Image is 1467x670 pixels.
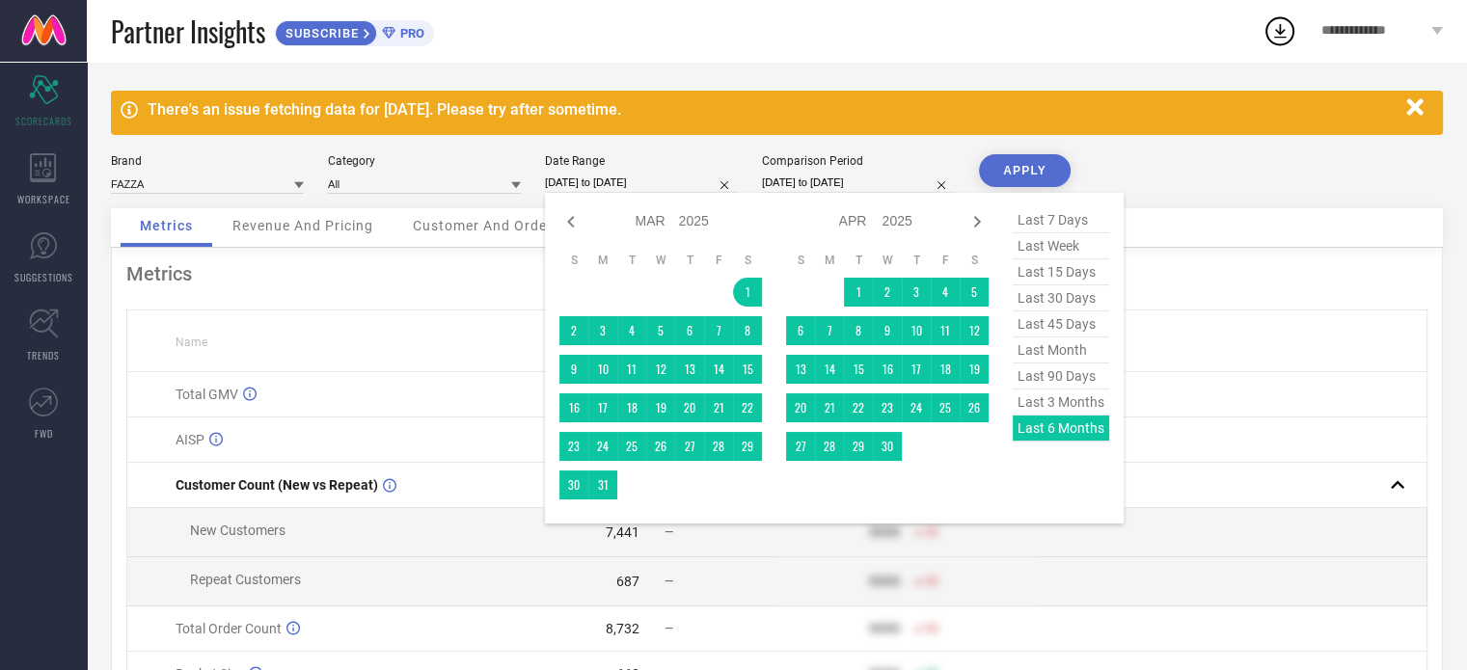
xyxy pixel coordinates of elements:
td: Thu Apr 24 2025 [902,393,931,422]
td: Wed Mar 26 2025 [646,432,675,461]
a: SUBSCRIBEPRO [275,15,434,46]
td: Mon Apr 21 2025 [815,393,844,422]
span: SUGGESTIONS [14,270,73,284]
span: last week [1013,233,1109,259]
div: Previous month [559,210,583,233]
span: Repeat Customers [190,572,301,587]
td: Sun Mar 16 2025 [559,393,588,422]
td: Sun Mar 09 2025 [559,355,588,384]
td: Sat Apr 19 2025 [960,355,989,384]
td: Sun Apr 27 2025 [786,432,815,461]
span: — [665,525,673,539]
td: Sat Mar 01 2025 [733,278,762,307]
div: 9999 [869,574,900,589]
td: Sat Mar 29 2025 [733,432,762,461]
span: last 90 days [1013,363,1109,389]
td: Sun Mar 30 2025 [559,470,588,499]
span: Partner Insights [111,12,265,51]
div: There's an issue fetching data for [DATE]. Please try after sometime. [148,100,1397,119]
td: Mon Apr 07 2025 [815,316,844,345]
span: 50 [925,575,938,588]
td: Sat Mar 15 2025 [733,355,762,384]
div: Date Range [545,154,738,168]
span: Metrics [140,218,193,233]
td: Thu Mar 06 2025 [675,316,704,345]
td: Fri Apr 04 2025 [931,278,960,307]
span: SUBSCRIBE [276,26,364,40]
span: PRO [395,26,424,40]
td: Mon Apr 28 2025 [815,432,844,461]
span: last 45 days [1013,311,1109,337]
th: Wednesday [873,253,902,268]
th: Friday [704,253,733,268]
div: Open download list [1263,13,1297,48]
div: 7,441 [606,524,639,540]
td: Mon Mar 10 2025 [588,355,617,384]
div: 8,732 [606,621,639,636]
td: Thu Mar 20 2025 [675,393,704,422]
th: Monday [815,253,844,268]
td: Wed Apr 23 2025 [873,393,902,422]
td: Tue Mar 18 2025 [617,393,646,422]
th: Monday [588,253,617,268]
span: last 15 days [1013,259,1109,285]
div: Comparison Period [762,154,955,168]
span: last 3 months [1013,389,1109,415]
th: Friday [931,253,960,268]
th: Wednesday [646,253,675,268]
td: Fri Apr 18 2025 [931,355,960,384]
td: Wed Mar 12 2025 [646,355,675,384]
td: Fri Apr 25 2025 [931,393,960,422]
span: AISP [176,432,204,447]
td: Sat Apr 12 2025 [960,316,989,345]
span: Revenue And Pricing [232,218,373,233]
td: Sun Mar 02 2025 [559,316,588,345]
td: Mon Mar 31 2025 [588,470,617,499]
td: Wed Mar 05 2025 [646,316,675,345]
td: Tue Mar 25 2025 [617,432,646,461]
td: Sat Mar 08 2025 [733,316,762,345]
td: Fri Mar 07 2025 [704,316,733,345]
th: Sunday [559,253,588,268]
input: Select comparison period [762,173,955,193]
td: Thu Apr 10 2025 [902,316,931,345]
td: Tue Apr 15 2025 [844,355,873,384]
span: — [665,575,673,588]
td: Thu Mar 27 2025 [675,432,704,461]
span: Name [176,335,207,349]
span: Total GMV [176,387,238,402]
span: Total Order Count [176,621,282,636]
span: Customer And Orders [413,218,560,233]
td: Sun Apr 06 2025 [786,316,815,345]
th: Sunday [786,253,815,268]
span: last month [1013,337,1109,363]
div: 687 [616,574,639,589]
td: Thu Apr 03 2025 [902,278,931,307]
td: Wed Mar 19 2025 [646,393,675,422]
span: — [665,622,673,635]
th: Tuesday [844,253,873,268]
td: Fri Apr 11 2025 [931,316,960,345]
td: Fri Mar 21 2025 [704,393,733,422]
span: SCORECARDS [15,114,72,128]
td: Wed Apr 09 2025 [873,316,902,345]
span: Customer Count (New vs Repeat) [176,477,378,493]
td: Sun Apr 20 2025 [786,393,815,422]
td: Sat Apr 05 2025 [960,278,989,307]
button: APPLY [979,154,1071,187]
td: Sat Apr 26 2025 [960,393,989,422]
span: last 30 days [1013,285,1109,311]
td: Wed Apr 16 2025 [873,355,902,384]
td: Mon Mar 24 2025 [588,432,617,461]
span: New Customers [190,523,285,538]
td: Sun Apr 13 2025 [786,355,815,384]
th: Saturday [733,253,762,268]
th: Saturday [960,253,989,268]
td: Tue Apr 08 2025 [844,316,873,345]
td: Sat Mar 22 2025 [733,393,762,422]
td: Tue Mar 11 2025 [617,355,646,384]
td: Thu Apr 17 2025 [902,355,931,384]
td: Fri Mar 28 2025 [704,432,733,461]
span: 50 [925,622,938,635]
th: Thursday [902,253,931,268]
